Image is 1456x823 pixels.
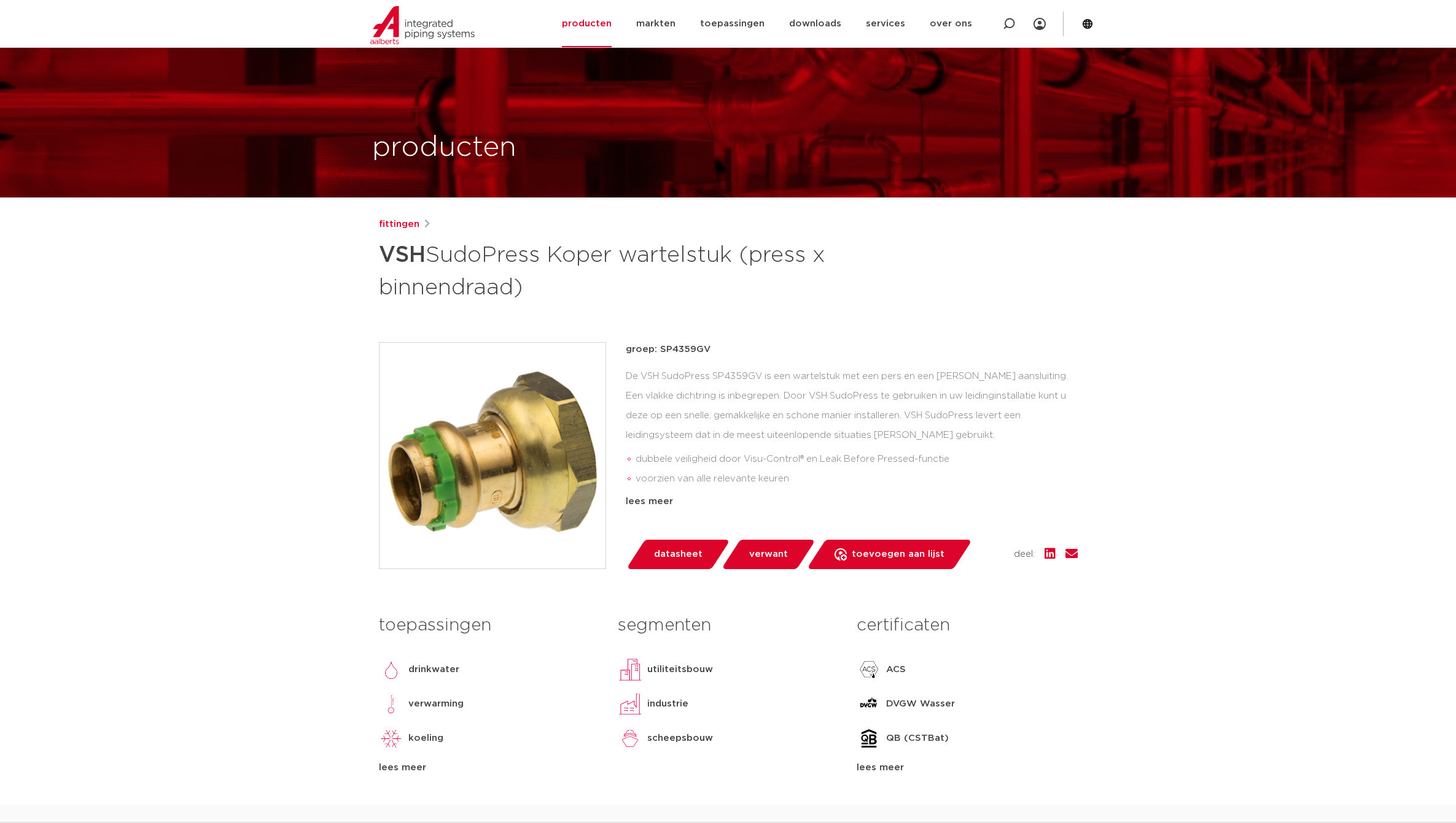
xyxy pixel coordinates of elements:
[379,217,419,232] a: fittingen
[372,128,516,167] h1: producten
[749,545,788,564] span: verwant
[857,692,881,716] img: DVGW Wasser
[857,657,881,682] img: ACS
[618,726,642,751] img: scheepsbouw
[618,692,642,716] img: industrie
[654,545,703,564] span: datasheet
[886,697,955,711] p: DVGW Wasser
[408,697,464,711] p: verwarming
[379,657,403,682] img: drinkwater
[852,545,944,564] span: toevoegen aan lijst
[626,494,1078,509] div: lees meer
[408,731,443,746] p: koeling
[857,726,881,751] img: QB (CSTBat)
[647,697,688,711] p: industrie
[618,613,838,638] h3: segmenten
[886,731,949,746] p: QB (CSTBat)
[1034,10,1046,37] div: my IPS
[380,343,605,568] img: Product Image for VSH SudoPress Koper wartelstuk (press x binnendraad)
[647,731,713,746] p: scheepsbouw
[721,540,816,569] a: verwant
[379,760,599,775] div: lees meer
[857,613,1077,638] h3: certificaten
[626,540,730,569] a: datasheet
[408,662,459,677] p: drinkwater
[636,450,1078,469] li: dubbele veiligheid door Visu-Control® en Leak Before Pressed-functie
[379,726,403,751] img: koeling
[379,613,599,638] h3: toepassingen
[626,367,1078,489] div: De VSH SudoPress SP4359GV is een wartelstuk met een pers en een [PERSON_NAME] aansluiting. Een vl...
[379,244,426,266] strong: VSH
[379,237,840,303] h1: SudoPress Koper wartelstuk (press x binnendraad)
[886,662,906,677] p: ACS
[647,662,713,677] p: utiliteitsbouw
[636,469,1078,489] li: voorzien van alle relevante keuren
[626,342,1078,357] p: groep: SP4359GV
[379,692,403,716] img: verwarming
[618,657,642,682] img: utiliteitsbouw
[1014,547,1035,562] span: deel:
[636,489,1078,508] li: duidelijke herkenning van materiaal en afmeting
[857,760,1077,775] div: lees meer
